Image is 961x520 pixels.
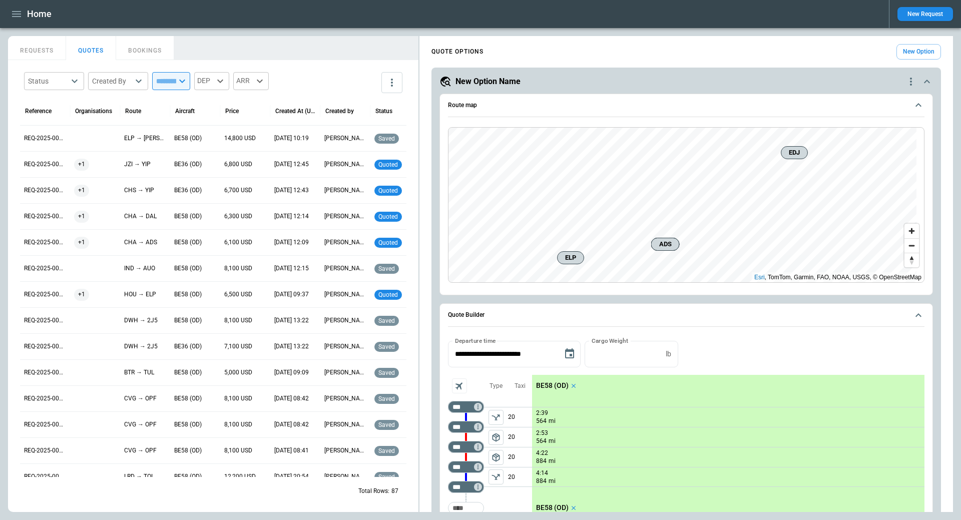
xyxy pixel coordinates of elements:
[124,446,166,455] p: CVG → OPF
[536,417,547,425] p: 564
[448,304,924,327] button: Quote Builder
[374,256,416,281] div: Saved
[324,186,366,195] p: [PERSON_NAME]
[376,291,400,298] span: quoted
[448,94,924,117] button: Route map
[274,446,316,455] p: 09/26/2025 08:41
[376,239,400,246] span: quoted
[174,290,216,299] p: BE58 (OD)
[374,438,416,463] div: Saved
[376,369,397,376] span: saved
[124,186,166,195] p: CHS → YIP
[374,204,416,229] div: Quoted
[592,336,628,345] label: Cargo Weight
[275,108,315,115] div: Created At (UTC-05:00)
[549,477,556,485] p: mi
[24,212,66,221] p: REQ-2025-000319
[124,420,166,429] p: CVG → OPF
[904,253,919,267] button: Reset bearing to north
[374,282,416,307] div: Quoted
[24,342,66,351] p: REQ-2025-000315
[536,457,547,465] p: 884
[274,212,316,221] p: 10/05/2025 12:14
[508,467,532,486] p: 20
[448,461,484,473] div: Too short
[376,395,397,402] span: saved
[224,238,266,247] p: 6,100 USD
[224,290,266,299] p: 6,500 USD
[904,238,919,253] button: Zoom out
[224,446,266,455] p: 8,100 USD
[174,134,216,143] p: BE58 (OD)
[24,290,66,299] p: REQ-2025-000316
[124,160,166,169] p: JZI → YIP
[24,238,66,247] p: REQ-2025-000319
[374,386,416,411] div: Saved
[431,50,484,54] h4: QUOTE OPTIONS
[374,308,416,333] div: Saved
[549,417,556,425] p: mi
[174,342,216,351] p: BE36 (OD)
[174,238,216,247] p: BE58 (OD)
[536,449,548,457] p: 4:22
[274,342,316,351] p: 09/28/2025 13:22
[375,108,392,115] div: Status
[374,152,416,177] div: Quoted
[536,469,548,477] p: 4:14
[27,8,52,20] h1: Home
[376,317,397,324] span: saved
[376,447,397,454] span: saved
[515,382,526,390] p: Taxi
[28,76,68,86] div: Status
[374,412,416,437] div: Saved
[224,134,266,143] p: 14,800 USD
[374,126,416,151] div: Saved
[24,186,66,195] p: REQ-2025-000322
[74,230,89,255] span: +1
[374,360,416,385] div: Saved
[448,312,485,318] h6: Quote Builder
[174,160,216,169] p: BE36 (OD)
[324,238,366,247] p: [PERSON_NAME]
[124,368,166,377] p: BTR → TUL
[376,343,397,350] span: saved
[124,342,166,351] p: DWH → 2J5
[174,316,216,325] p: BE58 (OD)
[376,187,400,194] span: quoted
[174,394,216,403] p: BE58 (OD)
[374,334,416,359] div: Saved
[374,464,416,489] div: Saved
[374,230,416,255] div: Quoted
[174,264,216,273] p: BE58 (OD)
[174,420,216,429] p: BE58 (OD)
[376,161,400,168] span: quoted
[274,186,316,195] p: 10/05/2025 12:43
[8,36,66,60] button: REQUESTS
[785,148,803,158] span: EDJ
[324,212,366,221] p: [PERSON_NAME]
[897,7,953,21] button: New Request
[896,44,941,60] button: New Option
[224,420,266,429] p: 8,100 USD
[448,441,484,453] div: Too short
[381,72,402,93] button: more
[448,502,484,514] div: Too short
[455,336,496,345] label: Departure time
[74,282,89,307] span: +1
[124,238,166,247] p: CHA → ADS
[74,152,89,177] span: +1
[448,401,484,413] div: Too short
[508,427,532,447] p: 20
[224,316,266,325] p: 8,100 USD
[124,264,166,273] p: IND → AUO
[224,160,266,169] p: 6,800 USD
[225,108,239,115] div: Price
[560,344,580,364] button: Choose date, selected date is Oct 9, 2025
[508,407,532,427] p: 20
[124,394,166,403] p: CVG → OPF
[324,420,366,429] p: [PERSON_NAME]
[374,178,416,203] div: Quoted
[905,76,917,88] div: quote-option-actions
[376,213,400,220] span: quoted
[754,274,765,281] a: Esri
